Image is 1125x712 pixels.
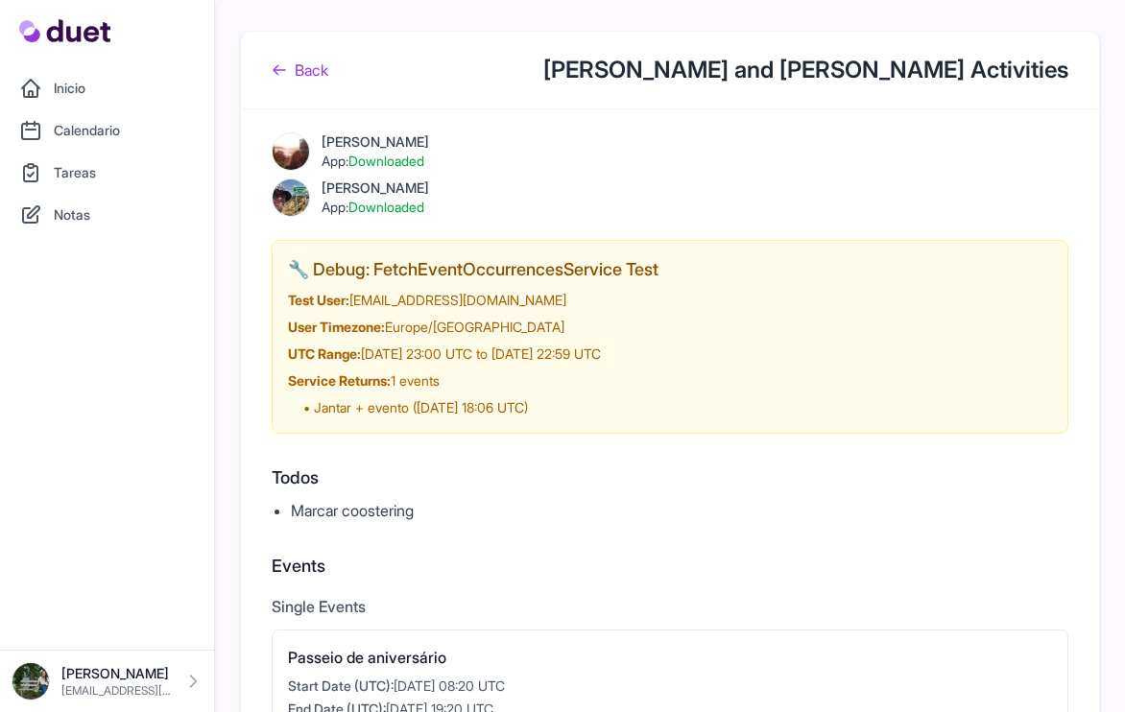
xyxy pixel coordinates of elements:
h1: [PERSON_NAME] and [PERSON_NAME] Activities [543,55,1068,85]
h3: Single Events [272,595,1068,618]
a: Calendario [12,111,203,150]
a: Inicio [12,69,203,107]
img: IMG_3896.jpeg [272,178,310,217]
li: Marcar coostering [291,499,1068,522]
div: 1 events [288,371,1052,391]
img: DSC08576_Original.jpeg [12,662,50,700]
h2: Events [272,553,1068,580]
div: Europe/[GEOGRAPHIC_DATA] [288,318,1052,337]
div: [PERSON_NAME] [322,178,429,198]
strong: UTC Range: [288,345,361,362]
h3: Passeio de aniversário [288,646,1052,669]
div: [DATE] 08:20 UTC [288,676,1052,696]
span: Downloaded [348,153,424,169]
span: Start Date (UTC): [288,677,394,694]
div: • Jantar + evento ([DATE] 18:06 UTC) [303,398,1052,417]
a: Back [272,59,328,82]
h2: 🔧 Debug: FetchEventOccurrencesService Test [288,256,1052,283]
p: [EMAIL_ADDRESS][DOMAIN_NAME] [61,683,172,699]
strong: User Timezone: [288,319,385,335]
a: Notas [12,196,203,234]
h2: Todos [272,464,1068,491]
span: Downloaded [348,199,424,215]
div: App: [322,198,429,217]
div: [PERSON_NAME] [322,132,429,152]
a: [PERSON_NAME] [EMAIL_ADDRESS][DOMAIN_NAME] [12,662,203,700]
img: IMG_20250818_212409.jpg [272,132,310,171]
div: App: [322,152,429,171]
strong: Test User: [288,292,349,308]
a: Tareas [12,154,203,192]
p: [PERSON_NAME] [61,664,172,683]
strong: Service Returns: [288,372,391,389]
div: [EMAIL_ADDRESS][DOMAIN_NAME] [288,291,1052,310]
div: [DATE] 23:00 UTC to [DATE] 22:59 UTC [288,344,1052,364]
